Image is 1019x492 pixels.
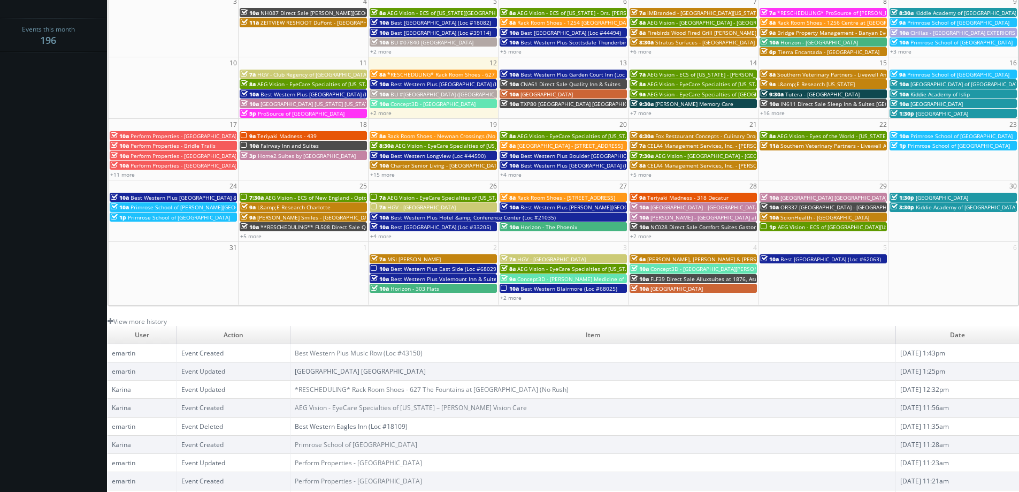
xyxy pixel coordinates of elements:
span: 10 [228,57,238,69]
a: +2 more [370,109,392,117]
span: NH087 Direct Sale [PERSON_NAME][GEOGRAPHIC_DATA], Ascend Hotel Collection [261,9,470,17]
span: Perform Properties - [GEOGRAPHIC_DATA] [131,162,236,169]
span: AEG Vision - EyeCare Specialties of [US_STATE] – [PERSON_NAME] Eye Care [387,194,579,201]
span: 7a [631,142,646,149]
span: 20 [618,119,628,130]
span: AEG Vision - [GEOGRAPHIC_DATA] - [GEOGRAPHIC_DATA] [655,152,797,160]
span: 10a [761,39,779,46]
span: 8:30a [371,142,394,149]
span: 5p [241,110,256,117]
span: Primrose School of [GEOGRAPHIC_DATA] [910,39,1013,46]
span: 9a [631,194,646,201]
span: 10a [631,275,649,283]
span: 10a [371,162,389,169]
span: CNA61 Direct Sale Quality Inn & Suites [520,80,620,88]
span: AEG Vision - EyeCare Specialties of [US_STATE] - [PERSON_NAME] Eyecare Associates - [PERSON_NAME] [257,80,522,88]
span: IN611 Direct Sale Sleep Inn & Suites [GEOGRAPHIC_DATA] [780,100,929,108]
span: Perform Properties - [GEOGRAPHIC_DATA] [131,152,236,160]
a: +7 more [630,109,652,117]
td: [DATE] 11:56am [896,399,1019,417]
span: 3:30p [891,203,914,211]
td: [DATE] 1:43pm [896,344,1019,362]
span: 10a [111,203,129,211]
span: *RESCHEDULING* ProSource of [PERSON_NAME] [777,9,902,17]
td: [DATE] 12:32pm [896,381,1019,399]
span: FLF39 Direct Sale Alluxsuites at 1876, Ascend Hotel Collection [650,275,810,283]
span: Best [GEOGRAPHIC_DATA] (Loc #39114) [390,29,491,36]
span: Best Western Plus [GEOGRAPHIC_DATA] (Loc #48184) [261,90,396,98]
span: 6:30a [631,132,654,140]
span: Primrose School of [GEOGRAPHIC_DATA] [907,71,1009,78]
span: 10a [501,90,519,98]
span: [GEOGRAPHIC_DATA] [916,194,968,201]
td: emartin [108,417,177,435]
span: 10a [631,223,649,231]
a: +5 more [240,232,262,240]
span: 15 [878,57,888,69]
span: 7:30a [241,194,264,201]
span: 10a [501,285,519,292]
span: Best Western Plus [GEOGRAPHIC_DATA] (Loc #11187) [520,162,656,169]
span: 9a [241,214,256,221]
a: Perform Properties - [GEOGRAPHIC_DATA] [295,458,422,467]
span: 9a [761,80,776,88]
span: Horizon - 303 Flats [390,285,439,292]
span: BU #07840 [GEOGRAPHIC_DATA] [390,39,473,46]
span: Southern Veterinary Partners - Livewell Animal Urgent Care of [PERSON_NAME] [777,71,980,78]
span: NC028 Direct Sale Comfort Suites Gastonia- - [GEOGRAPHIC_DATA] [650,223,821,231]
span: 10a [891,29,909,36]
span: Kiddie Academy of [GEOGRAPHIC_DATA] [916,203,1017,211]
span: [GEOGRAPHIC_DATA] [GEOGRAPHIC_DATA] [780,194,887,201]
span: AEG Vision - EyeCare Specialties of [GEOGRAPHIC_DATA] - Medfield Eye Associates [647,90,857,98]
td: Item [290,326,895,344]
span: ScionHealth - [GEOGRAPHIC_DATA] [780,214,869,221]
span: 11 [358,57,368,69]
span: 1:30p [891,110,914,117]
span: 10a [631,214,649,221]
span: 8a [241,80,256,88]
span: 10a [501,71,519,78]
span: 10a [371,152,389,160]
span: 10a [501,29,519,36]
span: 13 [618,57,628,69]
span: 1p [761,223,776,231]
span: [PERSON_NAME] - [GEOGRAPHIC_DATA] at Heritage [650,214,782,221]
span: AEG Vision - ECS of New England - OptomEyes Health – [GEOGRAPHIC_DATA] [265,194,461,201]
span: 10a [761,255,779,263]
span: 9a [241,203,256,211]
span: 10a [501,80,519,88]
a: [GEOGRAPHIC_DATA] [GEOGRAPHIC_DATA] [295,367,426,376]
span: 16 [1008,57,1018,69]
span: 19 [488,119,498,130]
span: 10a [501,203,519,211]
span: 10a [241,9,259,17]
span: 10a [371,214,389,221]
a: +5 more [500,48,522,55]
span: Bridge Property Management - Banyan Everton [777,29,899,36]
span: Teriyaki Madness - 318 Decatur [647,194,729,201]
span: 18 [358,119,368,130]
span: Primrose School of [GEOGRAPHIC_DATA] [907,19,1009,26]
span: Best Western Longview (Loc #44590) [390,152,486,160]
span: Concept3D - [GEOGRAPHIC_DATA][PERSON_NAME][US_STATE] [650,265,806,273]
span: Rack Room Shoes - Newnan Crossings (No Rush) [387,132,511,140]
span: Best Western Plus East Side (Loc #68029) [390,265,498,273]
span: 9:30a [761,90,784,98]
span: Best Western Plus [PERSON_NAME][GEOGRAPHIC_DATA]/[PERSON_NAME][GEOGRAPHIC_DATA] (Loc #10397) [520,203,795,211]
a: Primrose School of [GEOGRAPHIC_DATA] [295,440,417,449]
span: 10a [761,214,779,221]
span: CELA4 Management Services, Inc. - [PERSON_NAME] Hyundai [647,142,804,149]
span: 8a [631,80,646,88]
span: 10a [111,152,129,160]
span: 1p [891,142,906,149]
span: [GEOGRAPHIC_DATA] - [STREET_ADDRESS] [517,142,623,149]
span: 29 [878,180,888,192]
span: 11a [241,19,259,26]
span: Best Western Plus Scottsdale Thunderbird Suites (Loc #03156) [520,39,682,46]
span: 26 [488,180,498,192]
span: Primrose School of [PERSON_NAME][GEOGRAPHIC_DATA] [131,203,275,211]
span: Best Western Blairmore (Loc #68025) [520,285,617,292]
span: TXP80 [GEOGRAPHIC_DATA] [GEOGRAPHIC_DATA] [520,100,645,108]
span: 10a [501,162,519,169]
span: 10a [501,152,519,160]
